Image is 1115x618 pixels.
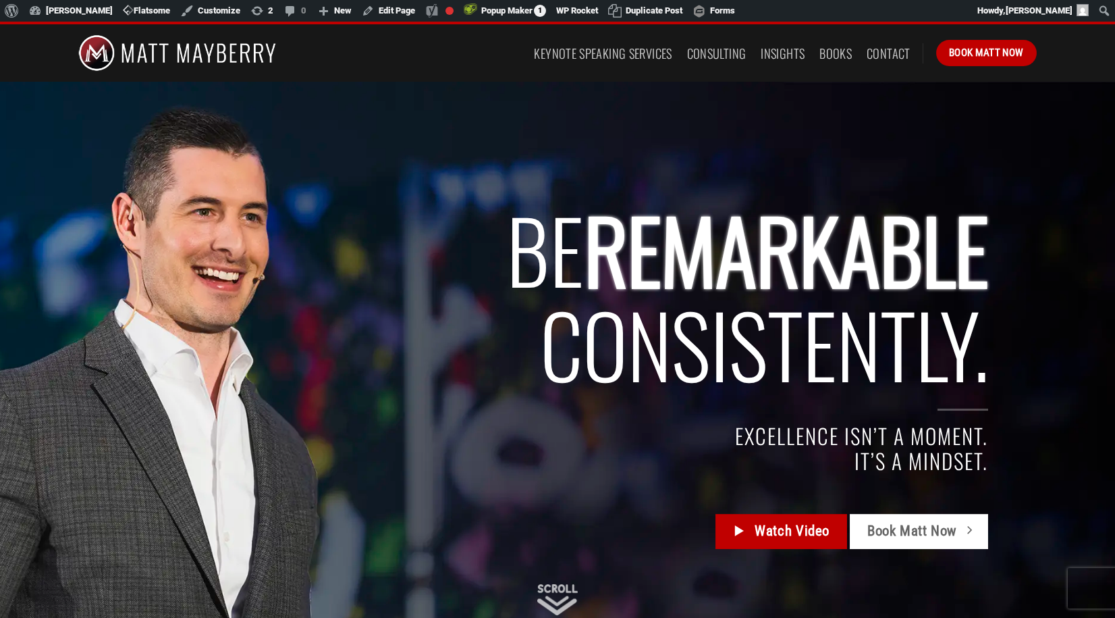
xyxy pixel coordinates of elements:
[850,514,987,549] a: Book Matt Now
[687,41,746,66] a: Consulting
[78,24,276,82] img: Matt Mayberry
[819,41,852,66] a: Books
[186,423,988,448] h4: EXCELLENCE ISN’T A MOMENT.
[715,514,847,549] a: Watch Video
[186,448,988,473] h4: IT’S A MINDSET.
[761,41,805,66] a: Insights
[949,45,1024,61] span: Book Matt Now
[445,7,454,15] div: Focus keyphrase not set
[936,40,1037,66] a: Book Matt Now
[1006,5,1072,16] span: [PERSON_NAME]
[867,520,957,542] span: Book Matt Now
[540,280,988,407] span: Consistently.
[534,41,672,66] a: Keynote Speaking Services
[186,202,988,392] h2: BE
[537,584,578,615] img: Scroll Down
[755,520,830,542] span: Watch Video
[867,41,910,66] a: Contact
[584,185,988,313] span: REMARKABLE
[534,5,546,17] span: 1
